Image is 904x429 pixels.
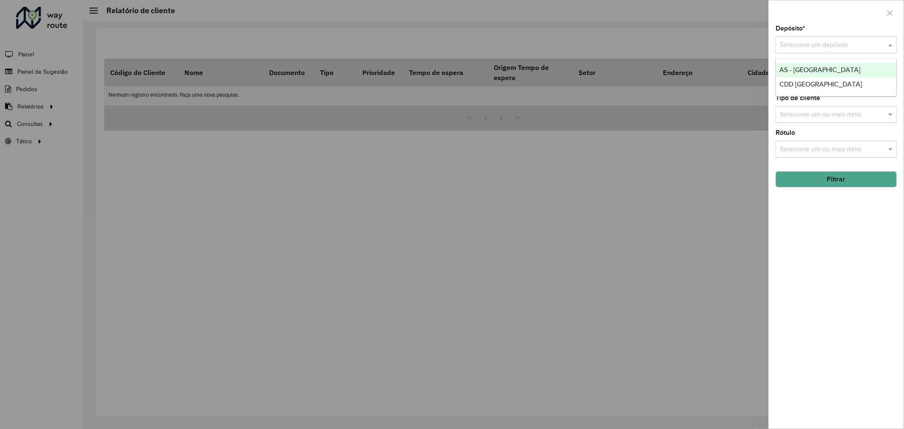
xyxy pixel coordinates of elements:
ng-dropdown-panel: Options list [776,58,897,97]
button: Filtrar [776,171,897,187]
label: Rótulo [776,128,795,138]
label: Depósito [776,23,805,33]
span: AS - [GEOGRAPHIC_DATA] [779,66,860,73]
label: Tipo de cliente [776,93,820,103]
span: CDD [GEOGRAPHIC_DATA] [779,81,862,88]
